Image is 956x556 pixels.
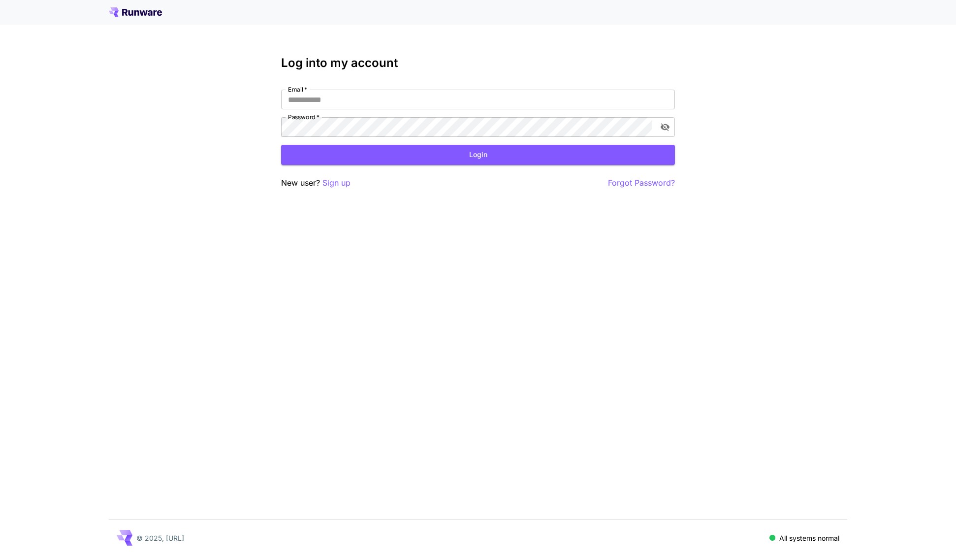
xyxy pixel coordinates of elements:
[779,533,839,543] p: All systems normal
[288,113,319,121] label: Password
[281,177,351,189] p: New user?
[281,145,675,165] button: Login
[136,533,184,543] p: © 2025, [URL]
[322,177,351,189] button: Sign up
[288,85,307,94] label: Email
[656,118,674,136] button: toggle password visibility
[608,177,675,189] button: Forgot Password?
[281,56,675,70] h3: Log into my account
